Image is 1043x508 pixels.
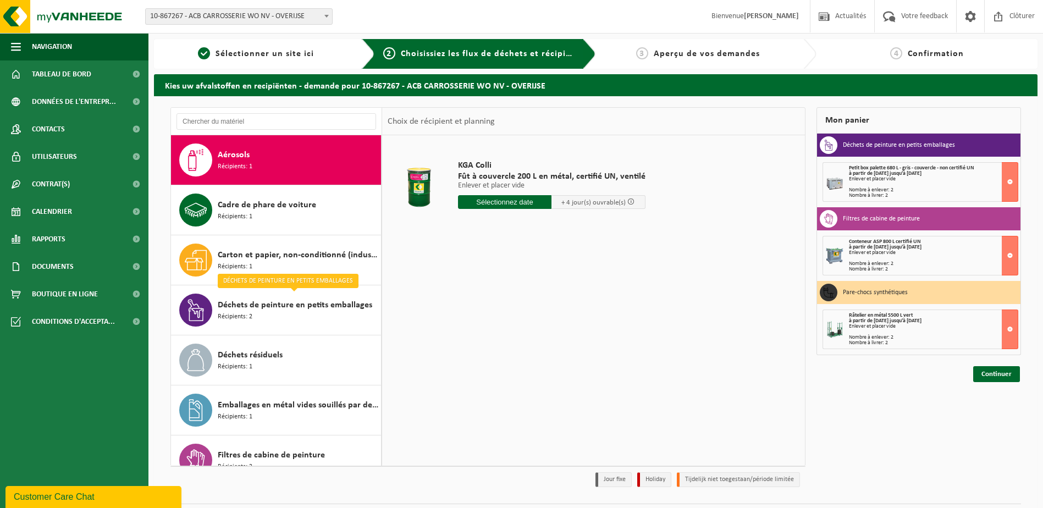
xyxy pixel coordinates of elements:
[849,324,1018,329] div: Enlever et placer vide
[171,235,382,285] button: Carton et papier, non-conditionné (industriel) Récipients: 1
[32,143,77,170] span: Utilisateurs
[849,312,913,318] span: Râtelier en métal 5500 L vert
[218,212,252,222] span: Récipients: 1
[843,210,920,228] h3: Filtres de cabine de peinture
[458,171,645,182] span: Fût à couvercle 200 L en métal, certifié UN, ventilé
[890,47,902,59] span: 4
[849,340,1018,346] div: Nombre à livrer: 2
[32,198,72,225] span: Calendrier
[218,299,372,312] span: Déchets de peinture en petits emballages
[5,484,184,508] iframe: chat widget
[849,193,1018,198] div: Nombre à livrer: 2
[171,185,382,235] button: Cadre de phare de voiture Récipients: 1
[383,47,395,59] span: 2
[908,49,964,58] span: Confirmation
[171,135,382,185] button: Aérosols Récipients: 1
[843,284,908,301] h3: Pare-chocs synthétiques
[218,462,252,472] span: Récipients: 2
[849,267,1018,272] div: Nombre à livrer: 2
[32,225,65,253] span: Rapports
[218,249,378,262] span: Carton et papier, non-conditionné (industriel)
[32,33,72,60] span: Navigation
[382,108,500,135] div: Choix de récipient et planning
[218,148,250,162] span: Aérosols
[171,285,382,335] button: Déchets de peinture en petits emballages Récipients: 2
[171,385,382,435] button: Emballages en métal vides souillés par des substances dangereuses Récipients: 1
[218,412,252,422] span: Récipients: 1
[216,49,314,58] span: Sélectionner un site ici
[973,366,1020,382] a: Continuer
[677,472,800,487] li: Tijdelijk niet toegestaan/période limitée
[218,162,252,172] span: Récipients: 1
[561,199,626,206] span: + 4 jour(s) ouvrable(s)
[595,472,632,487] li: Jour fixe
[637,472,671,487] li: Holiday
[849,244,921,250] strong: à partir de [DATE] jusqu'à [DATE]
[176,113,376,130] input: Chercher du matériel
[32,60,91,88] span: Tableau de bord
[843,136,955,154] h3: Déchets de peinture en petits emballages
[32,253,74,280] span: Documents
[32,88,116,115] span: Données de l'entrepr...
[159,47,353,60] a: 1Sélectionner un site ici
[146,9,332,24] span: 10-867267 - ACB CARROSSERIE WO NV - OVERIJSE
[849,318,921,324] strong: à partir de [DATE] jusqu'à [DATE]
[849,250,1018,256] div: Enlever et placer vide
[636,47,648,59] span: 3
[849,187,1018,193] div: Nombre à enlever: 2
[218,362,252,372] span: Récipients: 1
[154,74,1038,96] h2: Kies uw afvalstoffen en recipiënten - demande pour 10-867267 - ACB CARROSSERIE WO NV - OVERIJSE
[458,195,552,209] input: Sélectionnez date
[218,399,378,412] span: Emballages en métal vides souillés par des substances dangereuses
[198,47,210,59] span: 1
[458,182,645,190] p: Enlever et placer vide
[218,449,325,462] span: Filtres de cabine de peinture
[171,335,382,385] button: Déchets résiduels Récipients: 1
[32,115,65,143] span: Contacts
[401,49,584,58] span: Choisissiez les flux de déchets et récipients
[218,262,252,272] span: Récipients: 1
[218,349,283,362] span: Déchets résiduels
[816,107,1021,134] div: Mon panier
[849,165,974,171] span: Petit box palette 680 L - gris - couvercle - non certifié UN
[849,335,1018,340] div: Nombre à enlever: 2
[849,176,1018,182] div: Enlever et placer vide
[654,49,760,58] span: Aperçu de vos demandes
[744,12,799,20] strong: [PERSON_NAME]
[218,312,252,322] span: Récipients: 2
[458,160,645,171] span: KGA Colli
[849,170,921,176] strong: à partir de [DATE] jusqu'à [DATE]
[849,239,921,245] span: Conteneur ASP 800 L certifié UN
[218,198,316,212] span: Cadre de phare de voiture
[32,308,115,335] span: Conditions d'accepta...
[145,8,333,25] span: 10-867267 - ACB CARROSSERIE WO NV - OVERIJSE
[171,435,382,485] button: Filtres de cabine de peinture Récipients: 2
[32,170,70,198] span: Contrat(s)
[32,280,98,308] span: Boutique en ligne
[849,261,1018,267] div: Nombre à enlever: 2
